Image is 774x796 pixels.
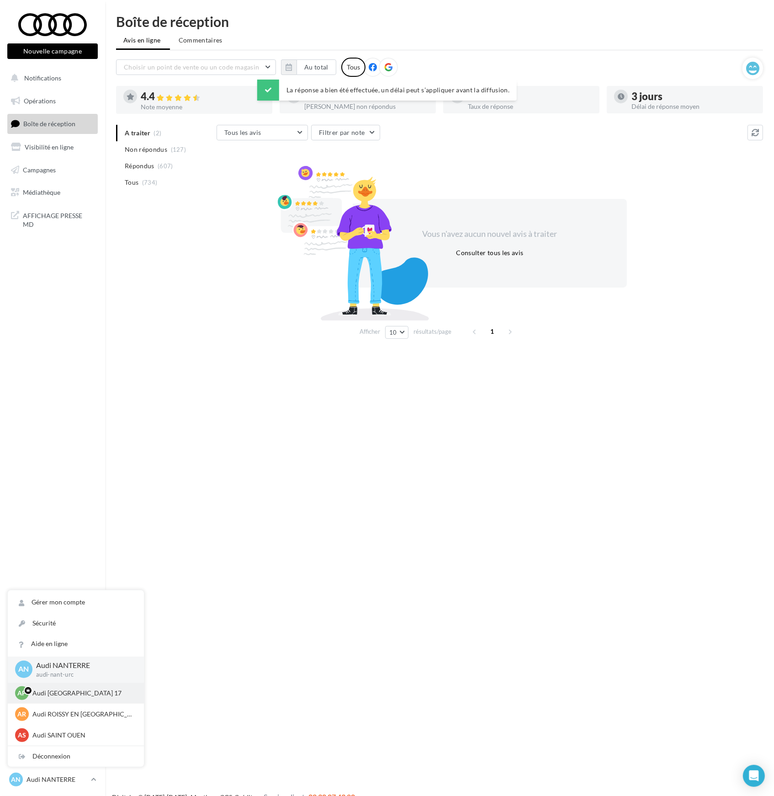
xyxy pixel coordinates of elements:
[36,671,129,679] p: audi-nant-urc
[5,91,100,111] a: Opérations
[311,125,380,140] button: Filtrer par note
[171,146,186,153] span: (127)
[224,128,261,136] span: Tous les avis
[297,59,336,75] button: Au total
[452,247,527,258] button: Consulter tous les avis
[7,771,98,788] a: AN Audi NANTERRE
[5,160,100,180] a: Campagnes
[158,162,173,170] span: (607)
[23,188,60,196] span: Médiathèque
[125,145,167,154] span: Non répondus
[631,91,756,102] div: 3 jours
[7,43,98,59] button: Nouvelle campagne
[18,689,27,698] span: AP
[141,91,265,102] div: 4.4
[8,613,144,634] a: Sécurité
[281,59,336,75] button: Au total
[8,592,144,613] a: Gérer mon compte
[19,664,29,675] span: AN
[389,329,397,336] span: 10
[217,125,308,140] button: Tous les avis
[36,660,129,671] p: Audi NANTERRE
[32,710,133,719] p: Audi ROISSY EN [GEOGRAPHIC_DATA]
[32,731,133,740] p: Audi SAINT OUEN
[24,97,56,105] span: Opérations
[116,59,276,75] button: Choisir un point de vente ou un code magasin
[5,114,100,134] a: Boîte de réception
[5,206,100,233] a: AFFICHAGE PRESSE MD
[743,765,765,787] div: Open Intercom Messenger
[18,710,27,719] span: AR
[25,143,74,151] span: Visibilité en ligne
[124,63,259,71] span: Choisir un point de vente ou un code magasin
[5,138,100,157] a: Visibilité en ligne
[257,80,517,101] div: La réponse a bien été effectuée, un délai peut s’appliquer avant la diffusion.
[32,689,133,698] p: Audi [GEOGRAPHIC_DATA] 17
[631,103,756,110] div: Délai de réponse moyen
[11,775,21,784] span: AN
[360,327,380,336] span: Afficher
[8,634,144,654] a: Aide en ligne
[125,161,154,171] span: Répondus
[179,36,223,45] span: Commentaires
[142,179,158,186] span: (734)
[468,91,592,102] div: 83 %
[27,775,87,784] p: Audi NANTERRE
[23,166,56,173] span: Campagnes
[414,327,451,336] span: résultats/page
[23,209,94,229] span: AFFICHAGE PRESSE MD
[8,746,144,767] div: Déconnexion
[485,324,500,339] span: 1
[5,69,96,88] button: Notifications
[125,178,138,187] span: Tous
[341,58,366,77] div: Tous
[5,183,100,202] a: Médiathèque
[18,731,26,740] span: AS
[23,120,75,128] span: Boîte de réception
[468,103,592,110] div: Taux de réponse
[385,326,408,339] button: 10
[411,228,568,240] div: Vous n'avez aucun nouvel avis à traiter
[141,104,265,110] div: Note moyenne
[24,74,61,82] span: Notifications
[116,15,763,28] div: Boîte de réception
